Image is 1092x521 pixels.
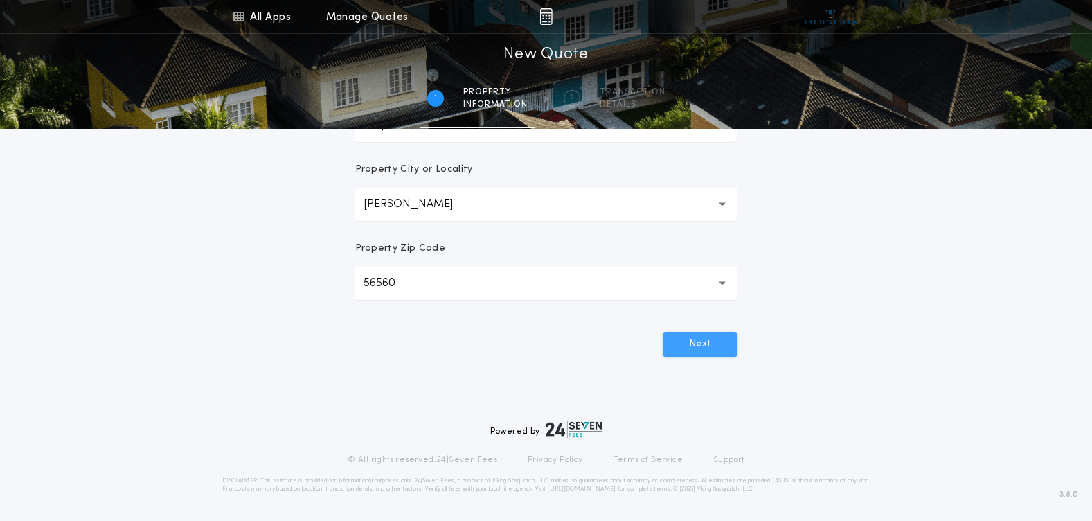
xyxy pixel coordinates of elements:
a: Terms of Service [614,454,683,466]
div: Powered by [490,421,602,438]
span: details [600,99,665,110]
img: img [539,8,553,25]
h1: New Quote [503,44,588,66]
img: vs-icon [805,10,857,24]
span: information [463,99,528,110]
p: [PERSON_NAME] [364,196,475,213]
span: 3.8.0 [1059,488,1078,501]
a: Support [713,454,744,466]
h2: 2 [569,93,574,104]
a: Privacy Policy [528,454,583,466]
a: [URL][DOMAIN_NAME] [547,486,616,492]
h2: 1 [434,93,437,104]
img: logo [546,421,602,438]
p: Property Zip Code [355,242,445,256]
p: Property City or Locality [355,163,473,177]
button: Next [663,332,737,357]
p: DISCLAIMER: This estimate is provided for informational purposes only. 24|Seven Fees, a product o... [222,477,870,493]
p: 56560 [364,275,418,292]
p: © All rights reserved. 24|Seven Fees [348,454,497,466]
span: Transaction [600,87,665,98]
span: Property [463,87,528,98]
button: [PERSON_NAME] [355,188,737,221]
button: 56560 [355,267,737,300]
